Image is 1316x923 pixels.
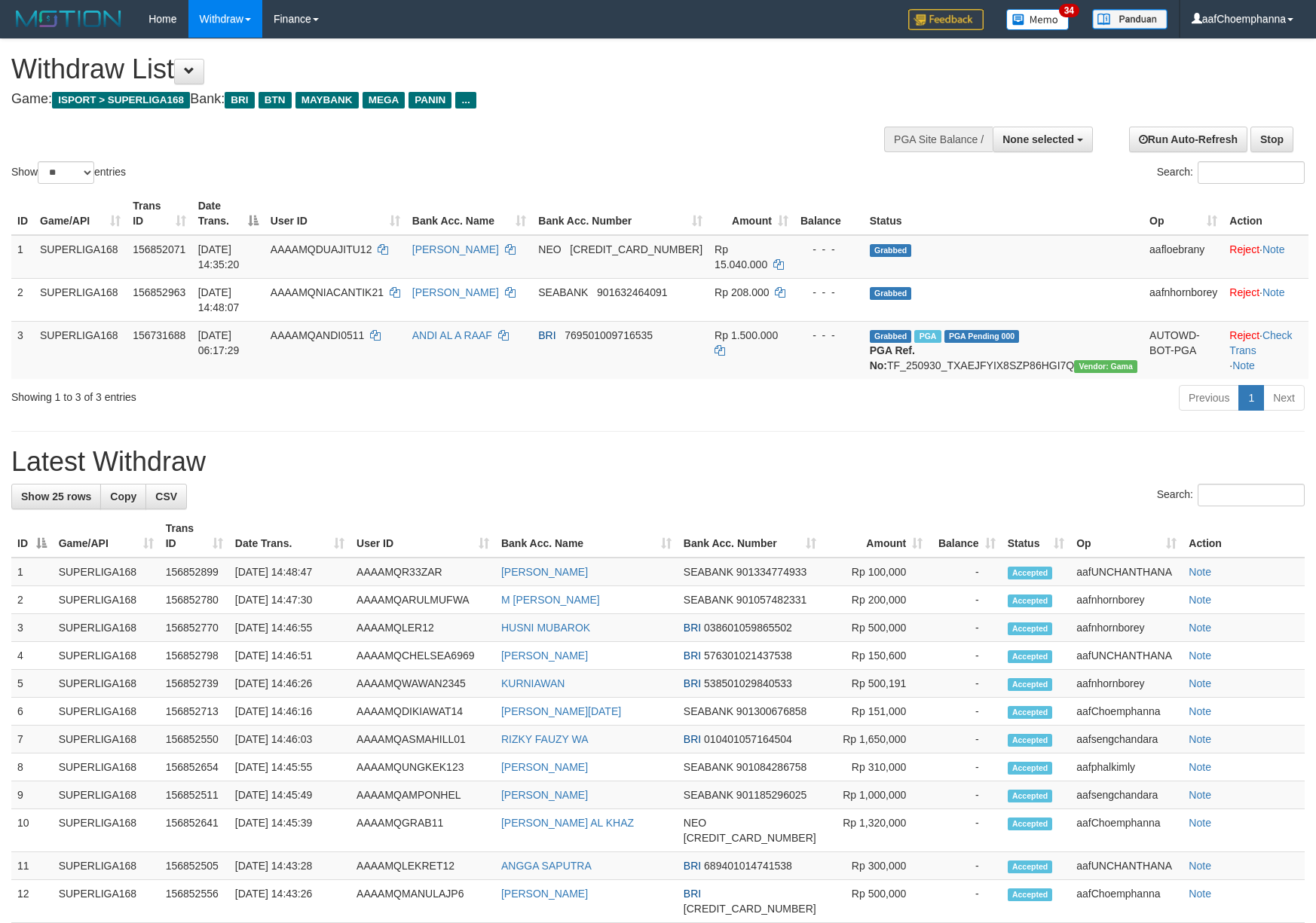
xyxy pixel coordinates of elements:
[1070,558,1183,586] td: aafUNCHANTHANA
[229,558,350,586] td: [DATE] 14:48:47
[11,447,1305,477] h1: Latest Withdraw
[133,243,185,255] span: 156852071
[1008,650,1053,663] span: Accepted
[1189,677,1211,689] a: Note
[1143,235,1223,279] td: aafloebrany
[229,670,350,698] td: [DATE] 14:46:26
[100,484,146,509] a: Copy
[53,726,160,753] td: SUPERLIGA168
[501,677,565,689] a: KURNIAWAN
[198,329,240,356] span: [DATE] 06:17:29
[684,649,701,662] span: BRI
[704,733,792,745] span: Copy 010401057164504 to clipboard
[929,753,1001,781] td: -
[38,161,94,184] select: Showentries
[501,705,621,717] a: [PERSON_NAME][DATE]
[715,329,778,341] span: Rp 1.500.000
[565,329,653,341] span: Copy 769501009716535 to clipboard
[11,698,53,726] td: 6
[34,235,127,279] td: SUPERLIGA168
[1223,192,1308,235] th: Action
[1262,286,1285,298] a: Note
[350,558,495,586] td: AAAAMQR33ZAR
[538,243,561,255] span: NEO
[229,698,350,726] td: [DATE] 14:46:16
[34,192,127,235] th: Game/API: activate to sort column ascending
[884,127,993,152] div: PGA Site Balance /
[11,809,53,852] td: 10
[800,285,858,300] div: - - -
[160,809,229,852] td: 156852641
[1008,734,1053,747] span: Accepted
[229,515,350,558] th: Date Trans.: activate to sort column ascending
[11,278,34,321] td: 2
[229,852,350,880] td: [DATE] 14:43:28
[350,670,495,698] td: AAAAMQWAWAN2345
[929,852,1001,880] td: -
[684,566,733,578] span: SEABANK
[160,670,229,698] td: 156852739
[1008,706,1053,719] span: Accepted
[11,670,53,698] td: 5
[53,753,160,781] td: SUPERLIGA168
[198,243,240,270] span: [DATE] 14:35:20
[1008,622,1053,635] span: Accepted
[34,278,127,321] td: SUPERLIGA168
[350,586,495,614] td: AAAAMQARULMUFWA
[127,192,192,235] th: Trans ID: activate to sort column ascending
[501,733,589,745] a: RIZKY FAUZY WA
[160,726,229,753] td: 156852550
[1238,385,1264,411] a: 1
[1002,133,1074,145] span: None selected
[350,753,495,781] td: AAAAMQUNGKEK123
[1263,385,1305,411] a: Next
[794,192,864,235] th: Balance
[11,235,34,279] td: 1
[160,753,229,781] td: 156852654
[11,8,126,30] img: MOTION_logo.png
[1008,790,1053,802] span: Accepted
[53,852,160,880] td: SUPERLIGA168
[1008,818,1053,830] span: Accepted
[684,860,701,872] span: BRI
[929,809,1001,852] td: -
[870,287,912,300] span: Grabbed
[822,726,929,753] td: Rp 1,650,000
[597,286,667,298] span: Copy 901632464091 to clipboard
[800,242,858,257] div: - - -
[350,781,495,809] td: AAAAMQAMPONHEL
[1008,762,1053,775] span: Accepted
[133,286,185,298] span: 156852963
[1070,614,1183,642] td: aafnhornborey
[501,860,592,872] a: ANGGA SAPUTRA
[409,92,451,108] span: PANIN
[800,328,858,343] div: - - -
[53,880,160,923] td: SUPERLIGA168
[993,127,1093,152] button: None selected
[198,286,240,313] span: [DATE] 14:48:07
[229,809,350,852] td: [DATE] 14:45:39
[1074,360,1137,373] span: Vendor URL: https://trx31.1velocity.biz
[929,558,1001,586] td: -
[1179,385,1239,411] a: Previous
[11,614,53,642] td: 3
[1189,761,1211,773] a: Note
[870,330,912,343] span: Grabbed
[1189,705,1211,717] a: Note
[11,726,53,753] td: 7
[929,642,1001,670] td: -
[822,670,929,698] td: Rp 500,191
[21,491,91,503] span: Show 25 rows
[684,677,701,689] span: BRI
[929,698,1001,726] td: -
[929,781,1001,809] td: -
[1157,161,1305,184] label: Search:
[192,192,265,235] th: Date Trans.: activate to sort column descending
[229,614,350,642] td: [DATE] 14:46:55
[11,642,53,670] td: 4
[271,329,365,341] span: AAAAMQANDI0511
[53,809,160,852] td: SUPERLIGA168
[822,614,929,642] td: Rp 500,000
[160,642,229,670] td: 156852798
[229,642,350,670] td: [DATE] 14:46:51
